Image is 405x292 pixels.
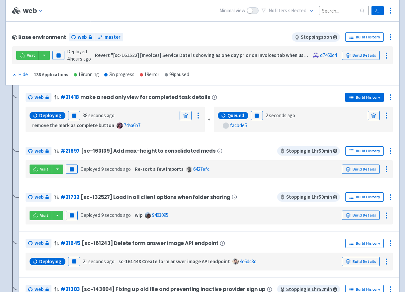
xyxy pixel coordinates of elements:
button: Pause [66,165,78,174]
span: Stopping in 1 hr 59 min [277,146,340,156]
a: Visit [30,211,52,220]
button: Pause [68,257,80,266]
div: 138 Applications [34,71,68,78]
span: [sc-161243] Delete form answer image API endpoint [82,240,218,246]
time: 21 seconds ago [83,258,115,265]
button: web [23,7,46,15]
a: Visit [16,51,39,60]
time: 9 seconds ago [101,212,131,218]
span: Visit [40,213,49,218]
a: web [69,33,95,42]
a: facbde5 [230,122,247,128]
time: 9 seconds ago [101,166,131,172]
div: 99 paused [165,71,189,78]
div: 19 error [140,71,159,78]
strong: sc-161448 Create form answer image API endpoint [119,258,230,265]
a: Build History [345,93,384,102]
a: Build History [345,239,384,248]
span: make a read only view for completed task details [80,94,210,100]
a: Build Details [342,51,380,60]
a: 9403095 [152,212,168,218]
a: Build History [345,32,384,42]
a: web [26,93,51,102]
a: #21697 [60,147,80,154]
span: Visit [40,167,49,172]
span: selected [288,7,306,14]
span: Stopping in 1 hr 59 min [277,192,340,202]
a: 4c6dc3d [240,258,257,265]
strong: remove the mark as complete button [32,122,114,128]
div: 2 in progress [104,71,134,78]
button: Hide [12,71,29,78]
input: Search... [319,6,369,15]
a: #21418 [60,94,79,101]
span: web [35,193,43,201]
a: #21645 [60,240,80,247]
span: Stopping soon [292,32,340,42]
strong: Re-sort a few imports [135,166,184,172]
span: Deploying [39,112,61,119]
a: d7460c4 [320,52,337,58]
span: web [35,94,43,101]
span: [sc-163139] Add max-height to consolidated meds [81,148,216,154]
span: Visit [27,53,36,58]
a: Build History [345,192,384,202]
div: Hide [12,71,28,78]
button: Pause [66,211,78,220]
span: Deploying [39,258,61,265]
span: master [105,33,121,41]
span: web [35,147,43,155]
button: Pause [251,111,263,120]
span: Deployed [80,166,131,172]
a: #21732 [60,194,79,201]
div: Base environment [12,34,66,40]
a: web [26,239,51,248]
div: « [208,107,210,132]
button: Pause [68,111,80,120]
time: 4 hours ago [67,56,91,62]
a: Terminal [371,6,384,15]
a: Visit [30,165,52,174]
a: 74aa6b7 [124,122,140,128]
span: web [35,239,43,247]
span: Deployed [80,212,131,218]
button: Pause [52,51,64,60]
span: Minimal view [219,7,245,15]
a: master [95,33,123,42]
a: Build History [345,146,384,156]
strong: wip [135,212,142,218]
div: 18 running [74,71,99,78]
span: [sc-143604] Fixing up old file and preventing inactive provider sign up [81,286,266,292]
time: 2 seconds ago [266,112,295,119]
a: 6427efc [193,166,209,172]
a: web [26,193,51,202]
a: web [26,147,51,156]
a: Build Details [342,165,380,174]
span: [sc-132527] Load in all client options when folder sharing [81,194,230,200]
span: web [78,33,87,41]
span: Deployed [67,48,91,62]
span: No filter s [269,7,306,15]
a: Build Details [342,211,380,220]
span: Queued [227,112,244,119]
a: Build Details [342,257,380,266]
time: 38 seconds ago [83,112,115,119]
